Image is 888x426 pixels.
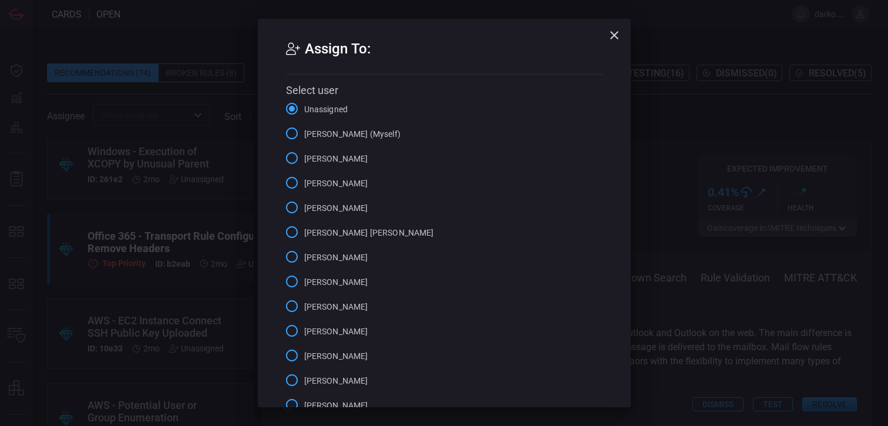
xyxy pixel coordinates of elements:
[286,84,338,96] span: Select user
[304,400,368,412] span: [PERSON_NAME]
[304,375,368,387] span: [PERSON_NAME]
[304,350,368,363] span: [PERSON_NAME]
[304,177,368,190] span: [PERSON_NAME]
[304,103,348,116] span: Unassigned
[304,251,368,264] span: [PERSON_NAME]
[304,128,401,140] span: [PERSON_NAME] (Myself)
[304,227,434,239] span: [PERSON_NAME] [PERSON_NAME]
[286,38,603,75] h2: Assign To:
[304,202,368,214] span: [PERSON_NAME]
[304,276,368,289] span: [PERSON_NAME]
[304,326,368,338] span: [PERSON_NAME]
[304,301,368,313] span: [PERSON_NAME]
[304,153,368,165] span: [PERSON_NAME]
